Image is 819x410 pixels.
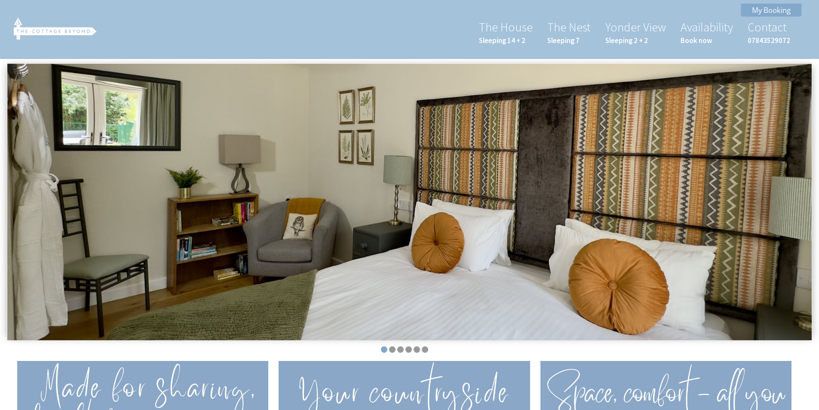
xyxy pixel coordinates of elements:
small: Sleeping 7 [547,36,591,45]
small: 07843529072 [748,36,790,45]
a: The HouseSleeping 14 + 2 [479,19,533,45]
a: My Booking [741,3,802,17]
small: Sleeping 2 + 2 [605,36,666,45]
small: Sleeping 14 + 2 [479,36,533,45]
small: Book now [681,36,733,45]
a: Yonder ViewSleeping 2 + 2 [605,19,666,45]
img: The Cottage Beyond [12,16,98,40]
a: Contact07843529072 [748,19,790,45]
a: AvailabilityBook now [681,19,733,45]
a: The NestSleeping 7 [547,19,591,45]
